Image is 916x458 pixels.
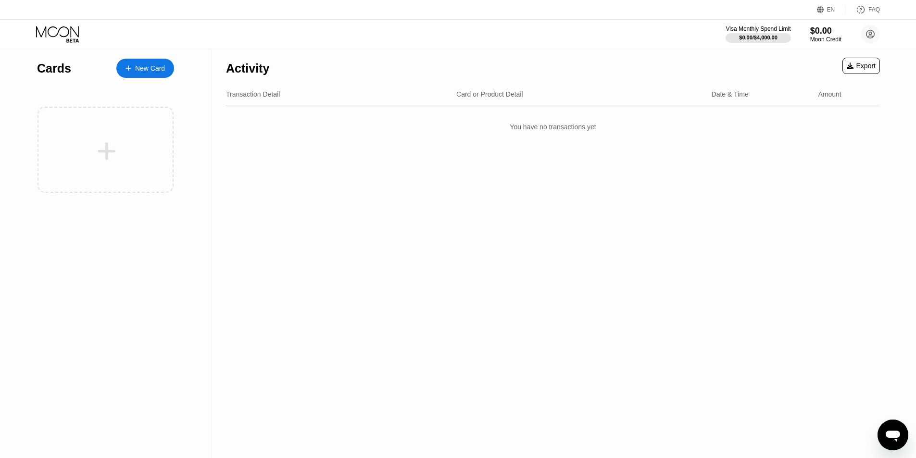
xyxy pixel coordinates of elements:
[226,113,880,140] div: You have no transactions yet
[846,5,880,14] div: FAQ
[817,5,846,14] div: EN
[116,59,174,78] div: New Card
[827,6,835,13] div: EN
[810,36,841,43] div: Moon Credit
[810,26,841,36] div: $0.00
[878,420,908,450] iframe: Button to launch messaging window
[37,62,71,75] div: Cards
[226,62,269,75] div: Activity
[456,90,523,98] div: Card or Product Detail
[842,58,880,74] div: Export
[135,64,165,73] div: New Card
[818,90,841,98] div: Amount
[868,6,880,13] div: FAQ
[726,25,791,32] div: Visa Monthly Spend Limit
[847,62,876,70] div: Export
[712,90,749,98] div: Date & Time
[226,90,280,98] div: Transaction Detail
[810,26,841,43] div: $0.00Moon Credit
[726,25,791,43] div: Visa Monthly Spend Limit$0.00/$4,000.00
[739,35,778,40] div: $0.00 / $4,000.00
